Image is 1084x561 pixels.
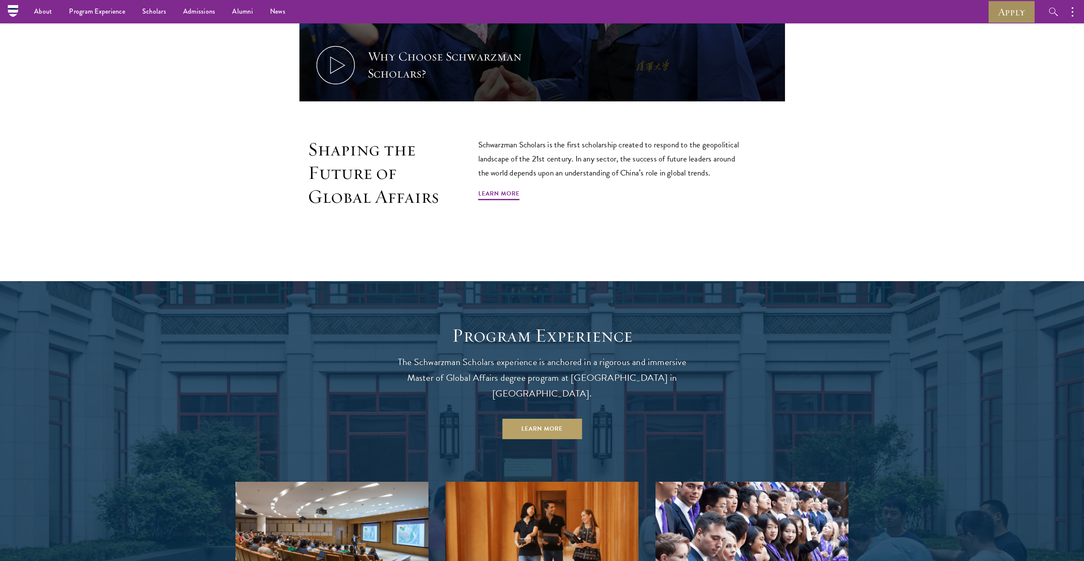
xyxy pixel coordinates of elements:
[502,419,582,439] a: Learn More
[308,138,440,209] h2: Shaping the Future of Global Affairs
[478,188,520,201] a: Learn More
[368,48,525,82] div: Why Choose Schwarzman Scholars?
[478,138,747,180] p: Schwarzman Scholars is the first scholarship created to respond to the geopolitical landscape of ...
[389,354,696,402] p: The Schwarzman Scholars experience is anchored in a rigorous and immersive Master of Global Affai...
[389,324,696,348] h1: Program Experience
